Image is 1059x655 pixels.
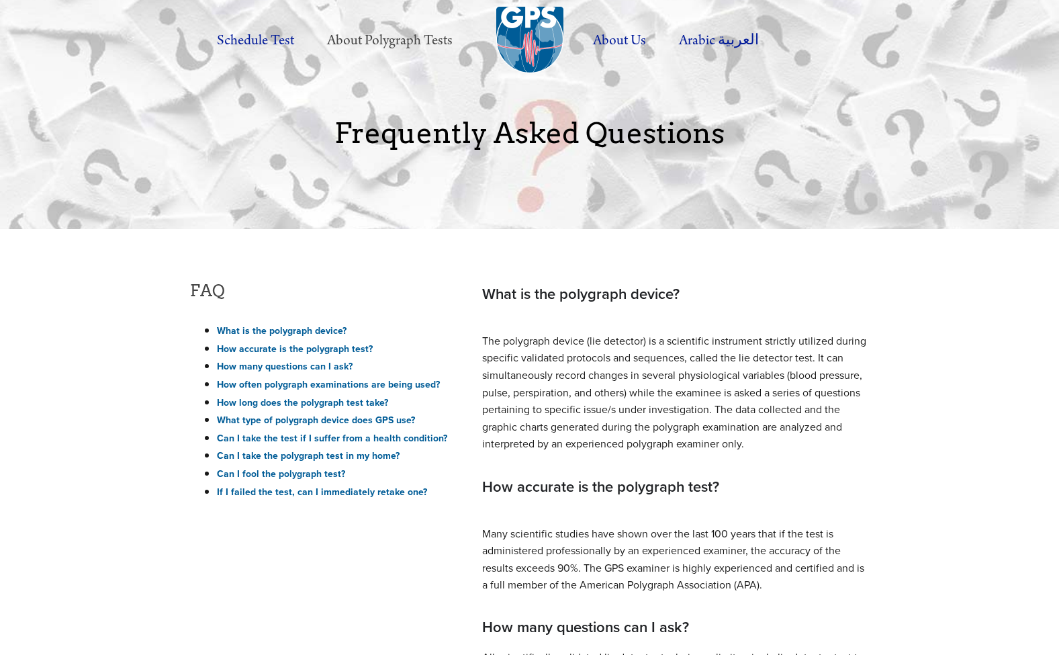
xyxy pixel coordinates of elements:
[482,333,869,453] p: The polygraph device (lie detector) is a scientific instrument strictly utilized during specific ...
[217,342,373,355] a: How accurate is the polygraph test?
[482,283,869,305] h3: What is the polygraph device?
[482,525,869,594] p: Many scientific studies have shown over the last 100 years that if the test is administered profe...
[482,476,869,498] h3: How accurate is the polygraph test?
[664,22,774,59] label: Arabic العربية
[190,118,870,148] p: Frequently Asked Questions
[190,283,460,299] h1: FAQ
[217,413,415,427] a: What type of polygraph device does GPS use?
[312,22,468,59] label: About Polygraph Tests
[202,22,309,59] a: Schedule Test
[217,431,447,445] a: Can I take the test if I suffer from a health condition?
[217,324,347,337] a: What is the polygraph device?
[217,359,353,373] a: How many questions can I ask?
[482,616,869,638] h3: How many questions can I ask?
[578,22,661,59] label: About Us
[496,7,563,74] img: Global Polygraph & Security
[217,467,345,480] a: Can I fool the polygraph test?
[217,396,388,409] a: How long does the polygraph test take?
[217,485,427,498] a: If I failed the test, can I immediately retake one?
[217,378,440,391] a: How often polygraph examinations are being used?
[217,449,400,462] a: Can I take the polygraph test in my home?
